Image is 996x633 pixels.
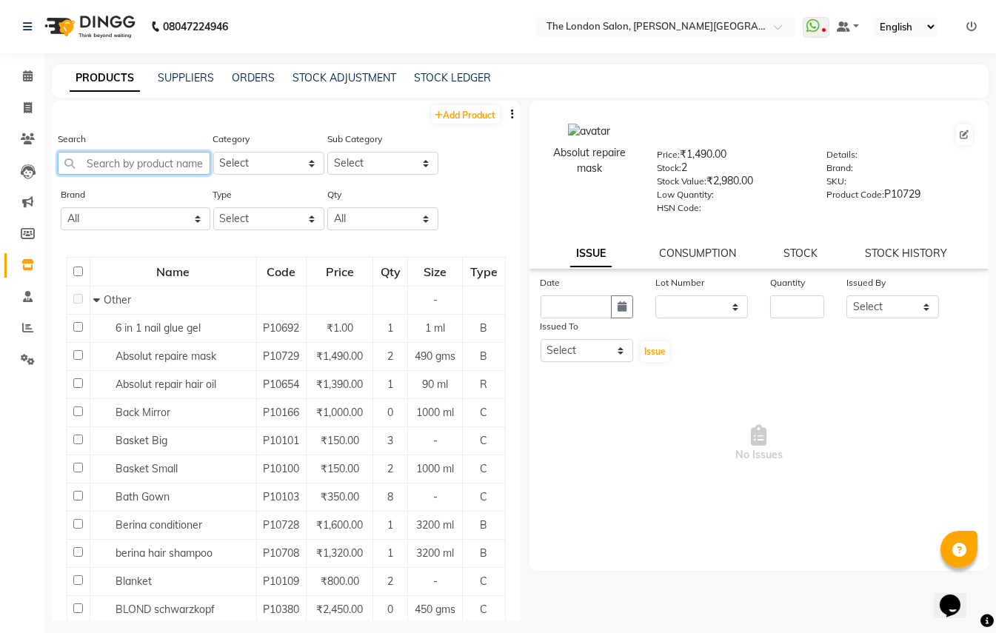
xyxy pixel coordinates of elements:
[387,321,393,335] span: 1
[422,378,448,391] span: 90 ml
[316,518,363,532] span: ₹1,600.00
[826,175,846,188] label: SKU:
[327,321,353,335] span: ₹1.00
[846,276,886,289] label: Issued By
[414,71,491,84] a: STOCK LEDGER
[826,188,884,201] label: Product Code:
[409,258,461,285] div: Size
[415,349,455,363] span: 490 gms
[432,105,500,124] a: Add Product
[641,341,669,362] button: Issue
[416,518,454,532] span: 3200 ml
[70,65,140,92] a: PRODUCTS
[321,490,359,503] span: ₹350.00
[58,133,86,146] label: Search
[387,378,393,391] span: 1
[116,378,217,391] span: Absolut repair hair oil
[387,349,393,363] span: 2
[263,349,299,363] span: P10729
[480,575,487,588] span: C
[480,603,487,616] span: C
[387,406,393,419] span: 0
[104,293,132,307] span: Other
[316,378,363,391] span: ₹1,390.00
[655,276,704,289] label: Lot Number
[116,546,213,560] span: berina hair shampoo
[770,276,805,289] label: Quantity
[425,321,445,335] span: 1 ml
[263,406,299,419] span: P10166
[327,188,341,201] label: Qty
[58,152,210,175] input: Search by product name or code
[416,462,454,475] span: 1000 ml
[480,490,487,503] span: C
[158,71,214,84] a: SUPPLIERS
[416,546,454,560] span: 3200 ml
[327,133,382,146] label: Sub Category
[826,187,974,207] div: P10729
[541,320,579,333] label: Issued To
[316,349,363,363] span: ₹1,490.00
[480,378,487,391] span: R
[657,160,804,181] div: 2
[387,546,393,560] span: 1
[307,258,372,285] div: Price
[544,145,635,176] div: Absolut repaire mask
[116,462,178,475] span: Basket Small
[213,188,233,201] label: Type
[659,247,736,260] a: CONSUMPTION
[657,201,701,215] label: HSN Code:
[644,346,666,357] span: Issue
[116,321,201,335] span: 6 in 1 nail glue gel
[568,124,610,139] img: avatar
[263,518,299,532] span: P10728
[116,603,215,616] span: BLOND schwarzkopf
[263,490,299,503] span: P10103
[387,518,393,532] span: 1
[570,241,612,267] a: ISSUE
[657,173,804,194] div: ₹2,980.00
[263,378,299,391] span: P10654
[263,434,299,447] span: P10101
[416,406,454,419] span: 1000 ml
[213,133,250,146] label: Category
[657,148,680,161] label: Price:
[657,147,804,167] div: ₹1,490.00
[433,575,438,588] span: -
[934,574,981,618] iframe: chat widget
[433,293,438,307] span: -
[316,603,363,616] span: ₹2,450.00
[480,321,487,335] span: B
[316,406,363,419] span: ₹1,000.00
[415,603,455,616] span: 450 gms
[433,490,438,503] span: -
[116,434,168,447] span: Basket Big
[657,161,681,175] label: Stock:
[116,406,171,419] span: Back Mirror
[38,6,139,47] img: logo
[263,546,299,560] span: P10708
[116,490,170,503] span: Bath Gown
[387,490,393,503] span: 8
[61,188,85,201] label: Brand
[263,575,299,588] span: P10109
[480,462,487,475] span: C
[464,258,504,285] div: Type
[783,247,818,260] a: STOCK
[263,462,299,475] span: P10100
[387,603,393,616] span: 0
[541,276,561,289] label: Date
[91,258,255,285] div: Name
[387,575,393,588] span: 2
[480,434,487,447] span: C
[387,462,393,475] span: 2
[116,575,153,588] span: Blanket
[293,71,396,84] a: STOCK ADJUSTMENT
[826,148,858,161] label: Details:
[657,175,706,188] label: Stock Value:
[657,188,714,201] label: Low Quantity:
[163,6,228,47] b: 08047224946
[316,546,363,560] span: ₹1,320.00
[387,434,393,447] span: 3
[541,369,978,518] span: No Issues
